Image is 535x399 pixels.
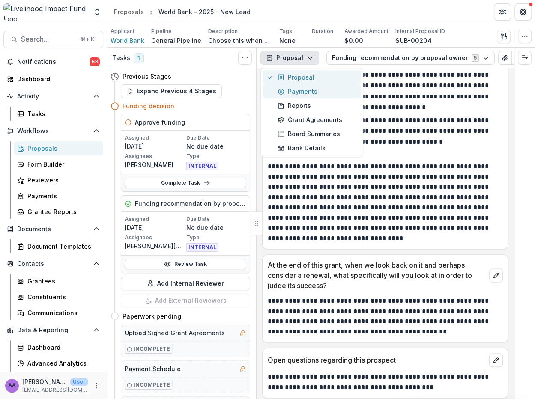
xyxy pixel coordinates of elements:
[125,160,185,169] p: [PERSON_NAME]
[27,144,96,153] div: Proposals
[3,222,103,236] button: Open Documents
[112,54,130,62] h3: Tasks
[278,73,356,82] div: Proposal
[27,176,96,185] div: Reviewers
[3,31,103,48] button: Search...
[498,51,512,65] button: View Attached Files
[125,241,185,250] p: [PERSON_NAME][GEOGRAPHIC_DATA]
[279,36,296,45] p: None
[91,3,103,21] button: Open entity switcher
[125,178,246,188] a: Complete Task
[514,3,532,21] button: Get Help
[14,340,103,354] a: Dashboard
[395,27,445,35] p: Internal Proposal ID
[27,242,96,251] div: Document Templates
[17,226,90,233] span: Documents
[395,36,432,45] p: SUB-00204
[135,199,246,208] h5: Funding recommendation by proposal owner
[186,162,218,170] span: INTERNAL
[22,386,88,394] p: [EMAIL_ADDRESS][DOMAIN_NAME]
[268,260,486,291] p: At the end of this grant, when we look back on it and perhaps consider a renewal, what specifical...
[70,378,88,386] p: User
[3,3,88,21] img: Livelihood Impact Fund logo
[111,6,147,18] a: Proposals
[151,27,172,35] p: Pipeline
[121,277,250,290] button: Add Internal Reviewer
[312,27,333,35] p: Duration
[278,144,356,153] div: Bank Details
[260,51,319,65] button: Proposal
[27,359,96,368] div: Advanced Analytics
[79,35,96,44] div: ⌘ + K
[14,306,103,320] a: Communications
[3,72,103,86] a: Dashboard
[3,323,103,337] button: Open Data & Reporting
[27,109,96,118] div: Tasks
[135,118,185,127] h5: Approve funding
[27,207,96,216] div: Grantee Reports
[14,274,103,288] a: Grantees
[489,353,503,367] button: edit
[3,124,103,138] button: Open Workflows
[27,292,96,301] div: Constituents
[125,142,185,151] p: [DATE]
[208,27,238,35] p: Description
[278,101,356,110] div: Reports
[134,53,144,63] span: 1
[186,134,246,142] p: Due Date
[27,277,96,286] div: Grantees
[14,173,103,187] a: Reviewers
[121,294,250,307] button: Add External Reviewers
[494,3,511,21] button: Partners
[151,36,201,45] p: General Pipeline
[114,7,144,16] div: Proposals
[14,141,103,155] a: Proposals
[14,189,103,203] a: Payments
[17,128,90,135] span: Workflows
[134,345,170,353] p: Incomplete
[186,243,218,252] span: INTERNAL
[21,35,75,43] span: Search...
[489,268,503,282] button: edit
[278,130,356,139] div: Board Summaries
[186,234,246,241] p: Type
[125,215,185,223] p: Assigned
[3,89,103,103] button: Open Activity
[125,223,185,232] p: [DATE]
[125,134,185,142] p: Assigned
[158,7,251,16] div: World Bank - 2025 - New Lead
[27,160,96,169] div: Form Builder
[111,6,254,18] nav: breadcrumb
[3,55,103,68] button: Notifications63
[186,215,246,223] p: Due Date
[123,72,171,81] h4: Previous Stages
[111,27,134,35] p: Applicant
[8,383,16,388] div: Aude Anquetil
[111,36,144,45] a: World Bank
[90,57,100,66] span: 63
[17,327,90,334] span: Data & Reporting
[238,51,252,65] button: Toggle View Cancelled Tasks
[17,93,90,100] span: Activity
[123,101,174,110] h4: Funding decision
[125,152,185,160] p: Assignees
[91,381,102,391] button: More
[278,116,356,125] div: Grant Agreements
[17,74,96,83] div: Dashboard
[22,377,67,386] p: [PERSON_NAME]
[134,381,170,389] p: Incomplete
[27,343,96,352] div: Dashboard
[279,27,292,35] p: Tags
[3,257,103,271] button: Open Contacts
[186,223,246,232] p: No due date
[14,157,103,171] a: Form Builder
[17,260,90,268] span: Contacts
[14,290,103,304] a: Constituents
[27,191,96,200] div: Payments
[125,234,185,241] p: Assignees
[14,205,103,219] a: Grantee Reports
[344,36,363,45] p: $0.00
[278,87,356,96] div: Payments
[186,142,246,151] p: No due date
